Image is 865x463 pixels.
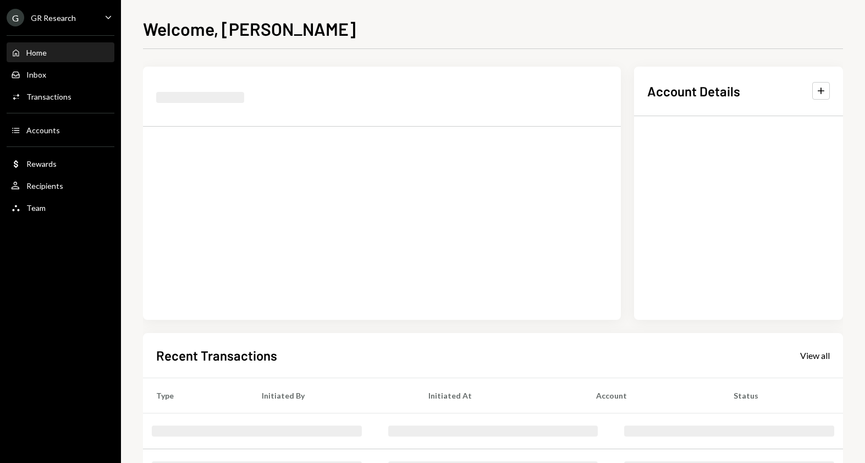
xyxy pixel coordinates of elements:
h1: Welcome, [PERSON_NAME] [143,18,356,40]
a: Inbox [7,64,114,84]
div: G [7,9,24,26]
a: Accounts [7,120,114,140]
a: Team [7,198,114,217]
h2: Account Details [647,82,740,100]
div: Inbox [26,70,46,79]
h2: Recent Transactions [156,346,277,364]
div: Rewards [26,159,57,168]
th: Initiated By [249,378,415,413]
a: Transactions [7,86,114,106]
th: Status [720,378,843,413]
div: Accounts [26,126,60,135]
div: GR Research [31,13,76,23]
th: Account [583,378,720,413]
div: Team [26,203,46,213]
a: Recipients [7,176,114,195]
th: Type [143,378,249,413]
div: Home [26,48,47,57]
a: Home [7,42,114,62]
div: Transactions [26,92,71,101]
a: Rewards [7,154,114,173]
a: View all [800,349,830,361]
div: Recipients [26,181,63,190]
th: Initiated At [415,378,583,413]
div: View all [800,350,830,361]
